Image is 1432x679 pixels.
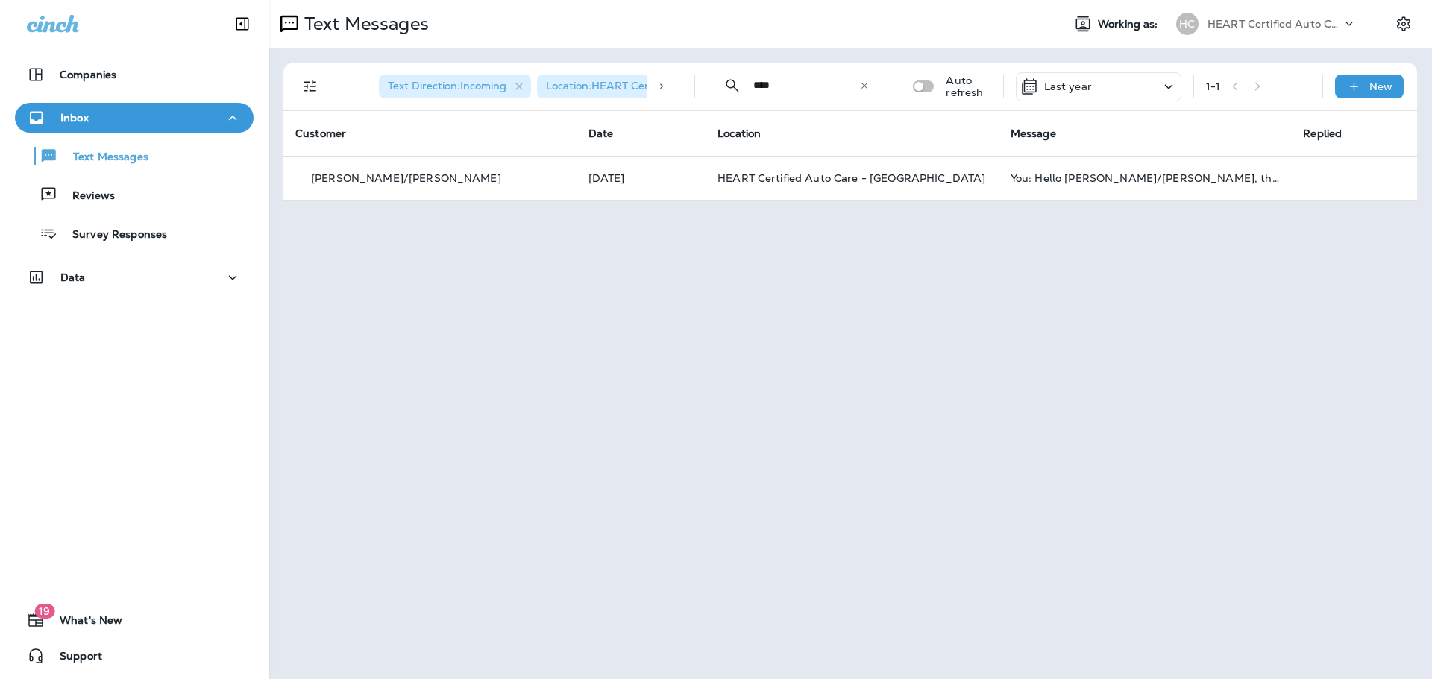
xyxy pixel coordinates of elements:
[295,72,325,101] button: Filters
[15,60,254,89] button: Companies
[588,172,694,184] p: Sep 4, 2025 09:03 AM
[1208,18,1342,30] p: HEART Certified Auto Care
[15,605,254,635] button: 19What's New
[1176,13,1199,35] div: HC
[311,172,501,184] p: [PERSON_NAME]/[PERSON_NAME]
[15,218,254,249] button: Survey Responses
[717,71,747,101] button: Collapse Search
[588,127,614,140] span: Date
[1369,80,1392,92] p: New
[379,75,531,98] div: Text Direction:Incoming
[546,79,855,92] span: Location : HEART Certified Auto Care - [GEOGRAPHIC_DATA]
[57,228,167,242] p: Survey Responses
[15,103,254,133] button: Inbox
[222,9,263,39] button: Collapse Sidebar
[1011,172,1280,184] div: You: Hello Svetlana/Val, this is a reminder of your scheduled appointment set for 09/05/2025 10:0...
[298,13,429,35] p: Text Messages
[1011,127,1056,140] span: Message
[717,127,761,140] span: Location
[1098,18,1161,31] span: Working as:
[1206,80,1220,92] div: 1 - 1
[537,75,805,98] div: Location:HEART Certified Auto Care - [GEOGRAPHIC_DATA]
[388,79,506,92] span: Text Direction : Incoming
[58,151,148,165] p: Text Messages
[45,650,102,668] span: Support
[15,179,254,210] button: Reviews
[15,140,254,171] button: Text Messages
[295,127,346,140] span: Customer
[946,75,990,98] p: Auto refresh
[1390,10,1417,37] button: Settings
[60,69,116,80] p: Companies
[1044,80,1092,92] p: Last year
[60,112,89,124] p: Inbox
[34,604,54,619] span: 19
[717,171,985,185] span: HEART Certified Auto Care - [GEOGRAPHIC_DATA]
[15,262,254,292] button: Data
[15,641,254,671] button: Support
[45,614,122,632] span: What's New
[57,189,115,203] p: Reviews
[60,271,86,283] p: Data
[1303,127,1342,140] span: Replied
